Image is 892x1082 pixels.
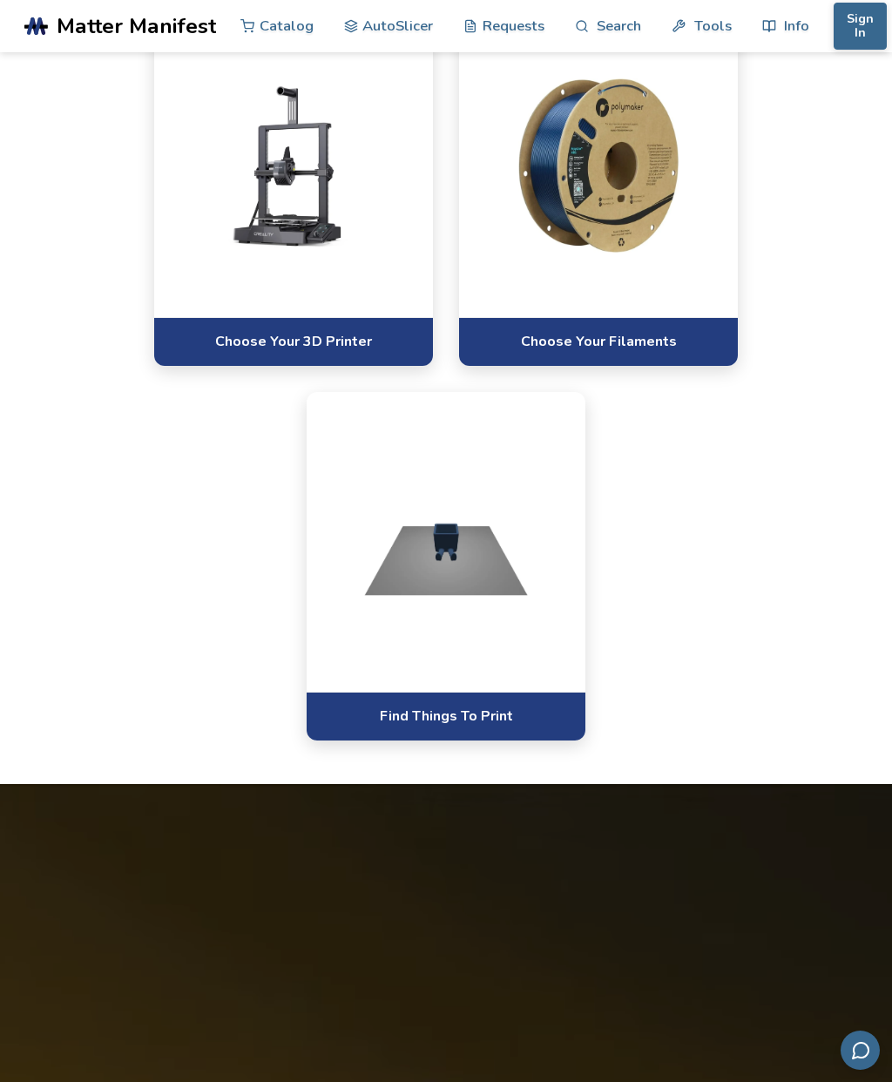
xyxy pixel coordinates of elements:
[483,78,715,253] img: Pick software
[841,1031,880,1070] button: Send feedback via email
[459,317,738,365] a: Choose Your Filaments
[330,453,563,627] img: Select materials
[154,317,433,365] a: Choose Your 3D Printer
[834,3,887,50] button: Sign In
[178,78,410,253] img: Choose a printer
[307,692,585,740] a: Find Things To Print
[57,14,216,38] span: Matter Manifest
